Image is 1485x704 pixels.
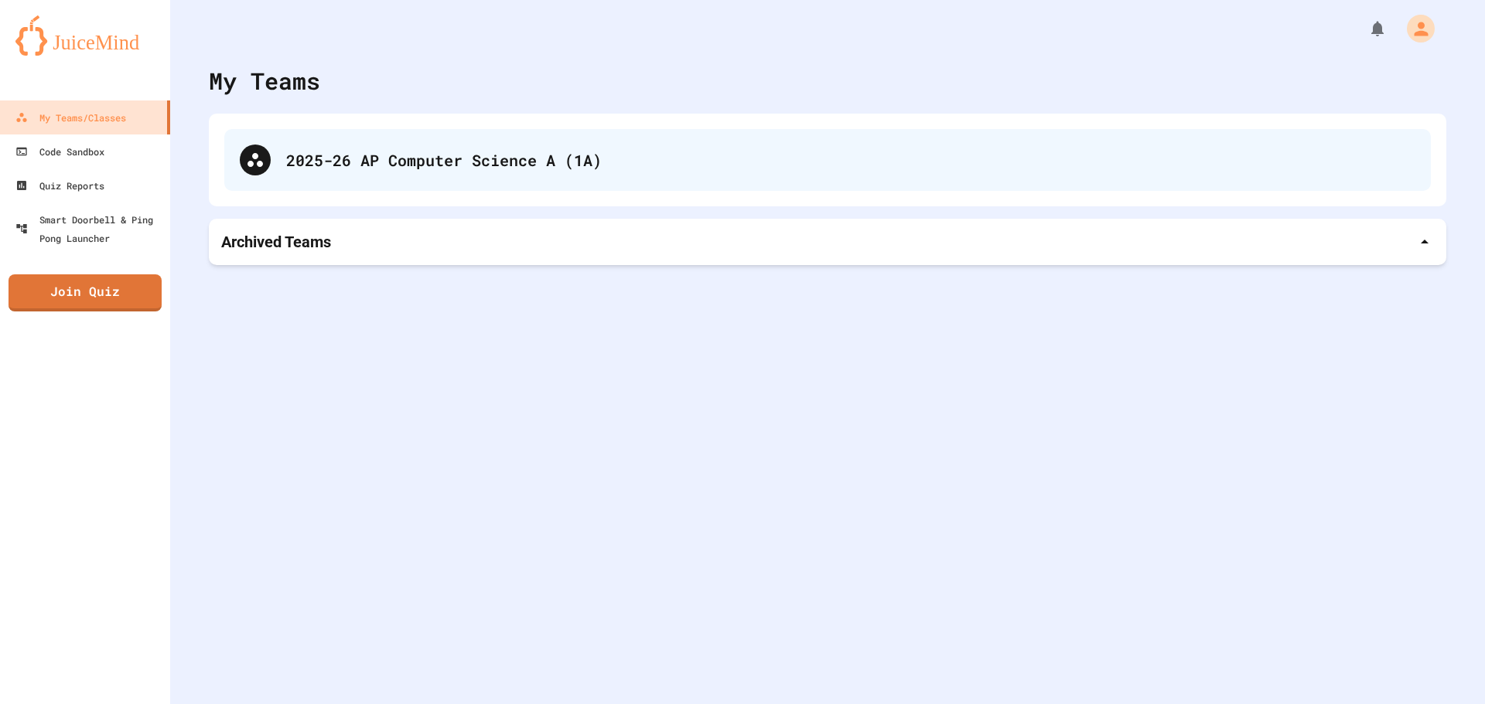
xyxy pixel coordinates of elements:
[15,142,104,161] div: Code Sandbox
[15,176,104,195] div: Quiz Reports
[15,210,164,247] div: Smart Doorbell & Ping Pong Launcher
[286,148,1415,172] div: 2025-26 AP Computer Science A (1A)
[1340,15,1391,42] div: My Notifications
[209,63,320,98] div: My Teams
[15,108,126,127] div: My Teams/Classes
[9,274,162,311] a: Join Quiz
[15,15,155,56] img: logo-orange.svg
[1391,11,1439,46] div: My Account
[224,129,1431,191] div: 2025-26 AP Computer Science A (1A)
[221,231,331,253] p: Archived Teams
